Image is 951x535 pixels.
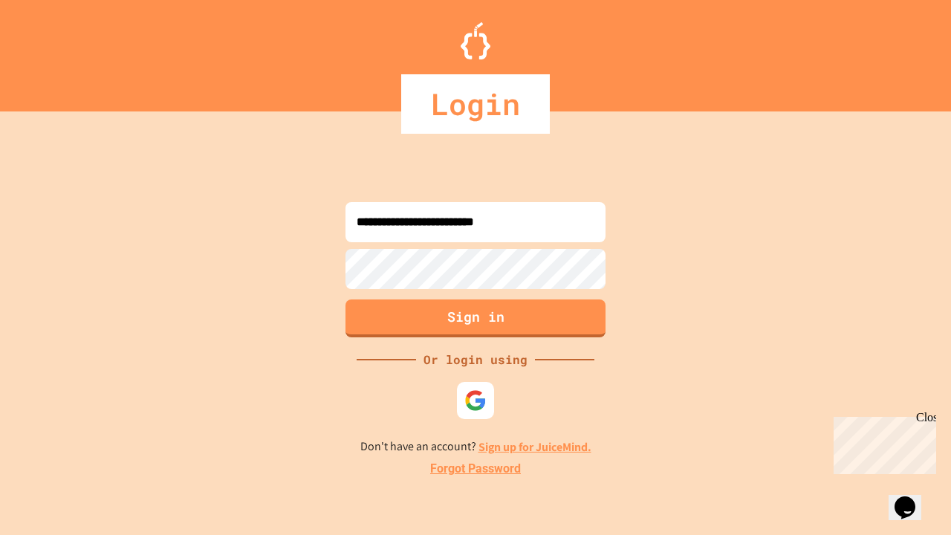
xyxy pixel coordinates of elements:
div: Or login using [416,351,535,369]
div: Chat with us now!Close [6,6,103,94]
img: google-icon.svg [464,389,487,412]
div: Login [401,74,550,134]
iframe: chat widget [889,476,936,520]
a: Sign up for JuiceMind. [478,439,591,455]
iframe: chat widget [828,411,936,474]
p: Don't have an account? [360,438,591,456]
button: Sign in [345,299,606,337]
img: Logo.svg [461,22,490,59]
a: Forgot Password [430,460,521,478]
